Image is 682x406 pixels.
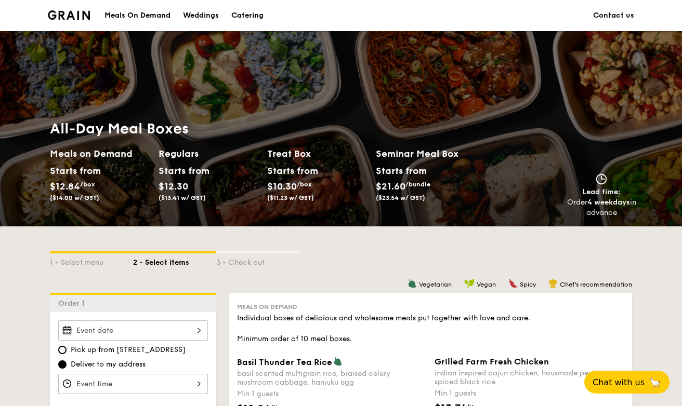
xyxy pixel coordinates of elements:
div: 1 - Select menu [50,253,133,268]
span: /bundle [405,181,430,188]
span: $21.60 [376,181,405,192]
input: Deliver to my address [58,360,67,369]
img: icon-clock.2db775ea.svg [594,173,609,185]
div: 3 - Check out [216,253,299,268]
h2: Seminar Meal Box [376,146,484,161]
span: Basil Thunder Tea Rice [237,357,332,367]
h2: Treat Box [267,146,368,161]
span: Meals on Demand [237,303,297,310]
div: Individual boxes of delicious and wholesome meals put together with love and care. Minimum order ... [237,313,624,344]
span: Chat with us [593,377,645,387]
span: $12.84 [50,181,80,192]
span: Vegetarian [419,281,452,288]
img: icon-vegetarian.fe4039eb.svg [408,279,417,288]
div: Min 1 guests [435,388,624,399]
span: ($13.41 w/ GST) [159,194,206,201]
span: /box [297,181,312,188]
div: Order in advance [567,197,636,218]
div: Starts from [376,163,426,179]
img: icon-vegetarian.fe4039eb.svg [333,357,343,366]
div: basil scented multigrain rice, braised celery mushroom cabbage, hanjuku egg [237,369,426,387]
span: /box [80,181,95,188]
span: Pick up from [STREET_ADDRESS] [71,345,186,355]
img: icon-spicy.37a8142b.svg [508,279,518,288]
h2: Meals on Demand [50,146,150,161]
div: indian inspired cajun chicken, housmade pesto, spiced black rice [435,369,624,386]
a: Logotype [48,10,90,20]
span: $10.30 [267,181,297,192]
img: icon-vegan.f8ff3823.svg [464,279,475,288]
span: Vegan [477,281,496,288]
div: Starts from [50,163,96,179]
button: Chat with us🦙 [584,371,670,394]
span: Order 1 [58,299,89,308]
span: Deliver to my address [71,359,146,370]
span: Chef's recommendation [560,281,632,288]
span: ($23.54 w/ GST) [376,194,425,201]
span: Grilled Farm Fresh Chicken [435,357,549,367]
span: ($14.00 w/ GST) [50,194,99,201]
input: Event date [58,320,208,341]
span: 🦙 [649,376,661,388]
div: Starts from [159,163,205,179]
img: Grain [48,10,90,20]
div: 2 - Select items [133,253,216,268]
div: Starts from [267,163,313,179]
strong: 4 weekdays [587,198,630,207]
input: Pick up from [STREET_ADDRESS] [58,346,67,354]
span: Spicy [520,281,536,288]
span: ($11.23 w/ GST) [267,194,314,201]
h2: Regulars [159,146,259,161]
span: Lead time: [582,187,621,196]
input: Event time [58,374,208,394]
h1: All-Day Meal Boxes [50,119,484,138]
img: icon-chef-hat.a58ddaea.svg [548,279,558,288]
span: $12.30 [159,181,188,192]
div: Min 1 guests [237,389,426,399]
